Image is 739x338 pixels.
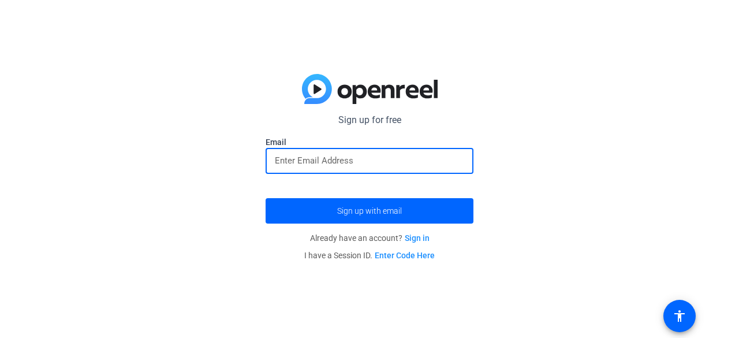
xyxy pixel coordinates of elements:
a: Sign in [405,233,430,243]
span: I have a Session ID. [304,251,435,260]
p: Sign up for free [266,113,473,127]
span: Already have an account? [310,233,430,243]
a: Enter Code Here [375,251,435,260]
img: blue-gradient.svg [302,74,438,104]
label: Email [266,136,473,148]
input: Enter Email Address [275,154,464,168]
button: Sign up with email [266,198,473,224]
mat-icon: accessibility [673,309,686,323]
